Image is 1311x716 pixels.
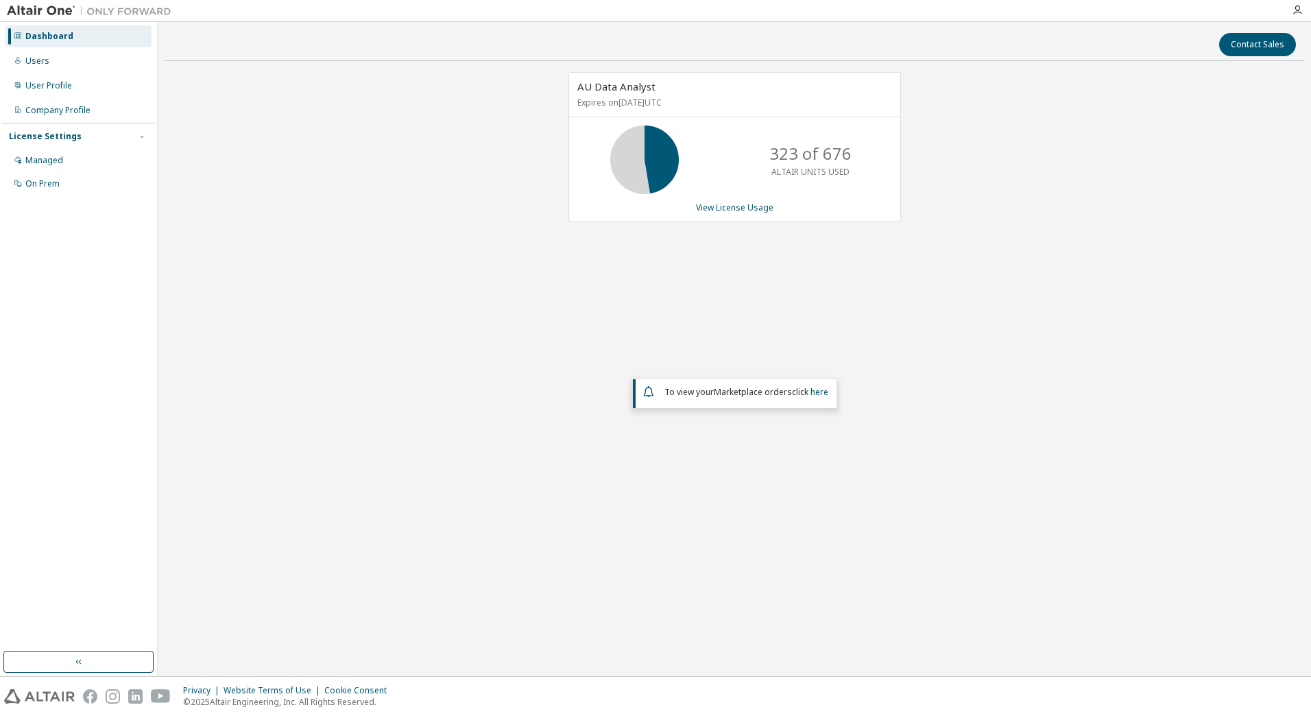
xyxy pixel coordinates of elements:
[696,202,773,213] a: View License Usage
[9,131,82,142] div: License Settings
[224,685,324,696] div: Website Terms of Use
[769,142,852,165] p: 323 of 676
[324,685,395,696] div: Cookie Consent
[4,689,75,704] img: altair_logo.svg
[577,80,655,93] span: AU Data Analyst
[83,689,97,704] img: facebook.svg
[25,31,73,42] div: Dashboard
[771,166,850,178] p: ALTAIR UNITS USED
[577,97,889,108] p: Expires on [DATE] UTC
[151,689,171,704] img: youtube.svg
[25,56,49,67] div: Users
[25,155,63,166] div: Managed
[106,689,120,704] img: instagram.svg
[183,685,224,696] div: Privacy
[183,696,395,708] p: © 2025 Altair Engineering, Inc. All Rights Reserved.
[25,178,60,189] div: On Prem
[25,80,72,91] div: User Profile
[810,386,828,398] a: here
[128,689,143,704] img: linkedin.svg
[1219,33,1296,56] button: Contact Sales
[7,4,178,18] img: Altair One
[714,386,792,398] em: Marketplace orders
[664,386,828,398] span: To view your click
[25,105,91,116] div: Company Profile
